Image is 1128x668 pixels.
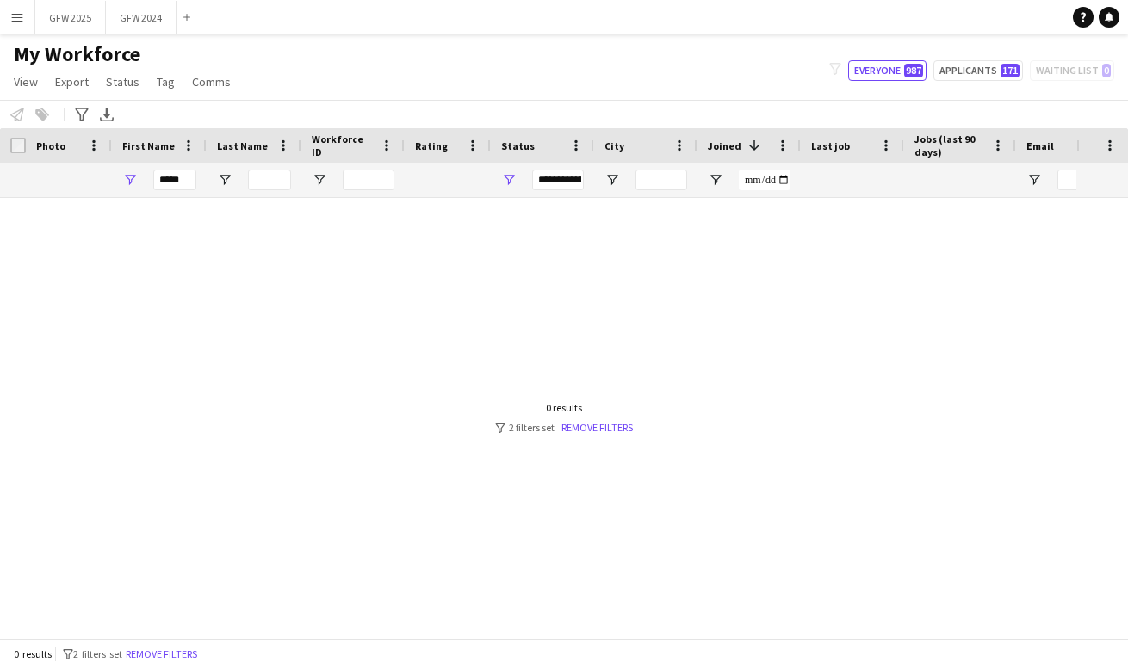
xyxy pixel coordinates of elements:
[55,74,89,90] span: Export
[604,172,620,188] button: Open Filter Menu
[96,104,117,125] app-action-btn: Export XLSX
[495,421,633,434] div: 2 filters set
[157,74,175,90] span: Tag
[217,139,268,152] span: Last Name
[848,60,927,81] button: Everyone987
[811,139,850,152] span: Last job
[343,170,394,190] input: Workforce ID Filter Input
[14,74,38,90] span: View
[217,172,232,188] button: Open Filter Menu
[10,138,26,153] input: Column with Header Selection
[914,133,985,158] span: Jobs (last 90 days)
[36,139,65,152] span: Photo
[708,172,723,188] button: Open Filter Menu
[933,60,1023,81] button: Applicants171
[122,172,138,188] button: Open Filter Menu
[14,41,140,67] span: My Workforce
[106,74,139,90] span: Status
[48,71,96,93] a: Export
[150,71,182,93] a: Tag
[248,170,291,190] input: Last Name Filter Input
[501,139,535,152] span: Status
[904,64,923,77] span: 987
[501,172,517,188] button: Open Filter Menu
[192,74,231,90] span: Comms
[1026,139,1054,152] span: Email
[35,1,106,34] button: GFW 2025
[739,170,790,190] input: Joined Filter Input
[312,172,327,188] button: Open Filter Menu
[604,139,624,152] span: City
[708,139,741,152] span: Joined
[415,139,448,152] span: Rating
[122,645,201,664] button: Remove filters
[106,1,177,34] button: GFW 2024
[122,139,175,152] span: First Name
[495,401,633,414] div: 0 results
[71,104,92,125] app-action-btn: Advanced filters
[312,133,374,158] span: Workforce ID
[185,71,238,93] a: Comms
[73,647,122,660] span: 2 filters set
[561,421,633,434] a: Remove filters
[635,170,687,190] input: City Filter Input
[99,71,146,93] a: Status
[1026,172,1042,188] button: Open Filter Menu
[7,71,45,93] a: View
[153,170,196,190] input: First Name Filter Input
[1001,64,1020,77] span: 171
